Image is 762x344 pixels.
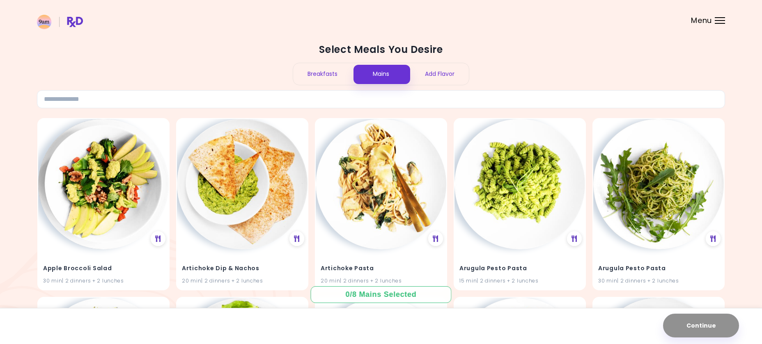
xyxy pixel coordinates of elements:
div: 30 min | 2 dinners + 2 lunches [598,276,719,284]
img: RxDiet [37,15,83,29]
div: Add Flavor [410,63,469,85]
span: Menu [691,17,712,24]
h4: Artichoke Pasta [321,262,441,275]
div: 20 min | 2 dinners + 2 lunches [182,276,303,284]
div: See Meal Plan [151,231,165,246]
div: See Meal Plan [428,231,443,246]
div: Breakfasts [293,63,352,85]
div: 15 min | 2 dinners + 2 lunches [459,276,580,284]
h4: Apple Broccoli Salad [43,262,164,275]
div: See Meal Plan [706,231,721,246]
h4: Artichoke Dip & Nachos [182,262,303,275]
div: 20 min | 2 dinners + 2 lunches [321,276,441,284]
button: Continue [663,314,739,337]
h4: Arugula Pesto Pasta [459,262,580,275]
h2: Select Meals You Desire [37,43,725,56]
div: See Meal Plan [567,231,582,246]
div: Mains [352,63,411,85]
div: 0 / 8 Mains Selected [340,289,422,300]
div: 30 min | 2 dinners + 2 lunches [43,276,164,284]
h4: Arugula Pesto Pasta [598,262,719,275]
div: See Meal Plan [289,231,304,246]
